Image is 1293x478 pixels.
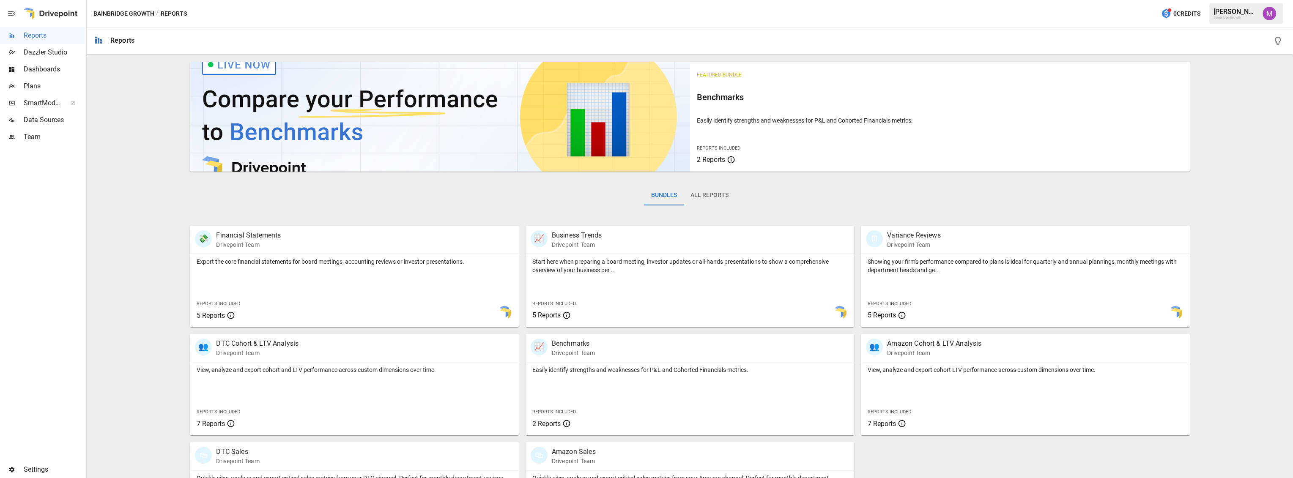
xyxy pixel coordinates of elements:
span: Dazzler Studio [24,47,85,57]
div: 👥 [195,339,212,355]
button: Bundles [644,185,684,205]
div: 💸 [195,230,212,247]
img: Umer Muhammed [1263,7,1276,20]
span: Reports Included [197,301,240,306]
span: Team [24,132,85,142]
span: Reports Included [868,409,911,415]
div: 📈 [531,339,548,355]
div: Reports [110,36,134,44]
p: Variance Reviews [887,230,940,240]
span: Reports Included [532,301,576,306]
span: ™ [60,97,66,107]
p: Export the core financial statements for board meetings, accounting reviews or investor presentat... [197,257,512,266]
p: View, analyze and export cohort and LTV performance across custom dimensions over time. [197,366,512,374]
p: Drivepoint Team [216,240,281,249]
div: [PERSON_NAME] [1214,8,1257,16]
p: Drivepoint Team [552,457,596,465]
span: 2 Reports [532,420,561,428]
span: Reports [24,30,85,41]
img: smart model [1169,306,1182,320]
div: 📈 [531,230,548,247]
p: Drivepoint Team [552,240,602,249]
span: Reports Included [868,301,911,306]
p: Drivepoint Team [552,349,595,357]
p: DTC Cohort & LTV Analysis [216,339,299,349]
span: Plans [24,81,85,91]
span: Reports Included [532,409,576,415]
span: 7 Reports [197,420,225,428]
span: 2 Reports [697,156,725,164]
p: Drivepoint Team [216,457,259,465]
button: 0Credits [1158,6,1204,22]
span: 5 Reports [532,311,561,319]
div: 👥 [866,339,883,355]
p: Easily identify strengths and weaknesses for P&L and Cohorted Financials metrics. [697,116,1183,125]
p: Easily identify strengths and weaknesses for P&L and Cohorted Financials metrics. [532,366,847,374]
img: smart model [833,306,846,320]
span: 5 Reports [197,311,225,320]
span: SmartModel [24,98,61,108]
p: Showing your firm's performance compared to plans is ideal for quarterly and annual plannings, mo... [868,257,1183,274]
span: Data Sources [24,115,85,125]
p: Start here when preparing a board meeting, investor updates or all-hands presentations to show a ... [532,257,847,274]
div: 🛍 [195,447,212,464]
p: DTC Sales [216,447,259,457]
span: 7 Reports [868,420,896,428]
span: Settings [24,464,85,475]
img: smart model [498,306,511,320]
p: View, analyze and export cohort LTV performance across custom dimensions over time. [868,366,1183,374]
p: Amazon Sales [552,447,596,457]
p: Business Trends [552,230,602,240]
div: 🛍 [531,447,548,464]
button: Umer Muhammed [1257,2,1281,25]
p: Benchmarks [552,339,595,349]
span: Reports Included [697,145,740,151]
span: Reports Included [197,409,240,415]
button: Bainbridge Growth [93,8,154,19]
p: Drivepoint Team [887,240,940,249]
p: Amazon Cohort & LTV Analysis [887,339,981,349]
div: Bainbridge Growth [1214,16,1257,19]
button: All Reports [684,185,735,205]
span: 0 Credits [1173,8,1200,19]
span: 5 Reports [868,311,896,319]
span: Dashboards [24,64,85,74]
img: video thumbnail [190,62,690,172]
p: Drivepoint Team [887,349,981,357]
p: Financial Statements [216,230,281,240]
div: / [156,8,159,19]
span: Featured Bundle [697,72,742,78]
div: 🗓 [866,230,883,247]
h6: Benchmarks [697,90,1183,104]
p: Drivepoint Team [216,349,299,357]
